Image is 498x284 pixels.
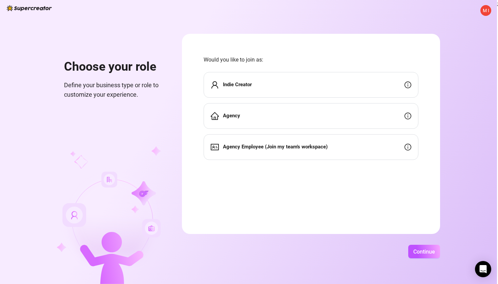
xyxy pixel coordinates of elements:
[64,80,166,100] span: Define your business type or role to customize your experience.
[408,245,440,258] button: Continue
[223,144,328,150] strong: Agency Employee (Join my team's workspace)
[404,144,411,150] span: info-circle
[483,7,489,14] span: M I
[64,60,166,74] h1: Choose your role
[413,249,435,255] span: Continue
[211,112,219,120] span: home
[475,261,491,277] div: Open Intercom Messenger
[404,81,411,88] span: info-circle
[204,55,418,64] span: Would you like to join as:
[404,113,411,119] span: info-circle
[223,113,240,119] strong: Agency
[223,81,252,88] strong: Indie Creator
[211,143,219,151] span: idcard
[211,81,219,89] span: user
[7,5,52,11] img: logo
